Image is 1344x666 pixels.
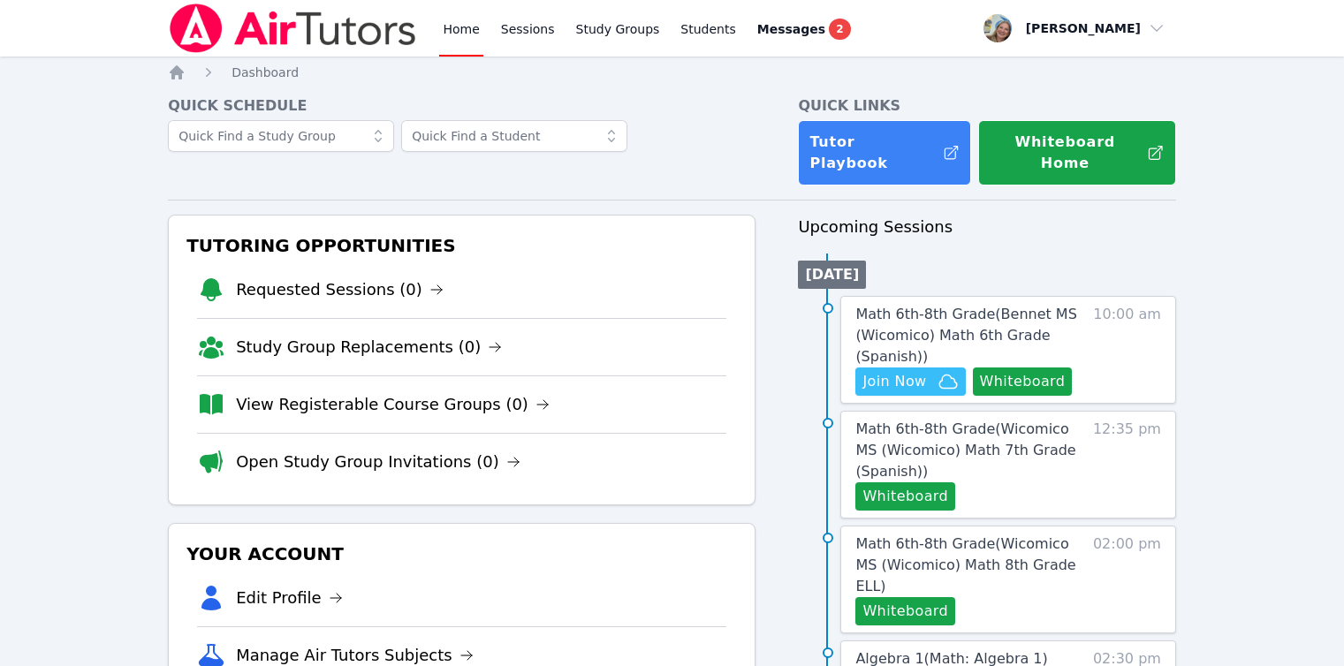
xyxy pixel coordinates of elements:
[978,120,1176,185] button: Whiteboard Home
[855,420,1075,480] span: Math 6th-8th Grade ( Wicomico MS (Wicomico) Math 7th Grade (Spanish) )
[855,534,1084,597] a: Math 6th-8th Grade(Wicomico MS (Wicomico) Math 8th Grade ELL)
[855,306,1076,365] span: Math 6th-8th Grade ( Bennet MS (Wicomico) Math 6th Grade (Spanish) )
[862,371,926,392] span: Join Now
[1093,419,1161,511] span: 12:35 pm
[855,597,955,625] button: Whiteboard
[829,19,850,40] span: 2
[401,120,627,152] input: Quick Find a Student
[798,95,1176,117] h4: Quick Links
[855,304,1084,367] a: Math 6th-8th Grade(Bennet MS (Wicomico) Math 6th Grade (Spanish))
[236,450,520,474] a: Open Study Group Invitations (0)
[168,4,418,53] img: Air Tutors
[232,65,299,79] span: Dashboard
[168,120,394,152] input: Quick Find a Study Group
[168,95,756,117] h4: Quick Schedule
[855,367,965,396] button: Join Now
[236,392,550,417] a: View Registerable Course Groups (0)
[798,215,1176,239] h3: Upcoming Sessions
[236,277,444,302] a: Requested Sessions (0)
[855,535,1075,594] span: Math 6th-8th Grade ( Wicomico MS (Wicomico) Math 8th Grade ELL )
[757,20,825,38] span: Messages
[855,482,955,511] button: Whiteboard
[236,335,502,359] a: Study Group Replacements (0)
[183,230,740,261] h3: Tutoring Opportunities
[183,538,740,570] h3: Your Account
[232,64,299,81] a: Dashboard
[855,419,1084,482] a: Math 6th-8th Grade(Wicomico MS (Wicomico) Math 7th Grade (Spanish))
[973,367,1073,396] button: Whiteboard
[798,261,866,289] li: [DATE]
[1093,304,1161,396] span: 10:00 am
[1093,534,1161,625] span: 02:00 pm
[798,120,971,185] a: Tutor Playbook
[168,64,1176,81] nav: Breadcrumb
[236,586,343,610] a: Edit Profile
